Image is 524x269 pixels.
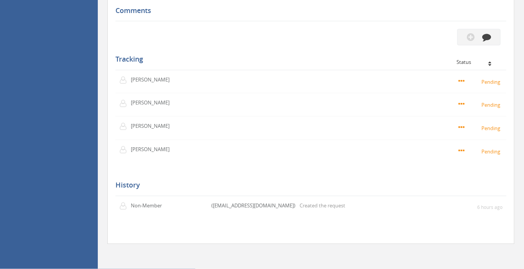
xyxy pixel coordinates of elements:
[131,146,175,153] p: [PERSON_NAME]
[300,202,345,210] p: Created the request
[115,182,501,189] h5: History
[115,56,501,64] h5: Tracking
[119,146,131,154] img: user-icon.png
[131,99,175,107] p: [PERSON_NAME]
[119,123,131,130] img: user-icon.png
[131,77,175,84] p: [PERSON_NAME]
[131,123,175,130] p: [PERSON_NAME]
[131,202,175,210] p: Non-Member
[119,100,131,108] img: user-icon.png
[115,7,501,15] h5: Comments
[477,204,503,211] small: 6 hours ago
[119,202,131,210] img: user-icon.png
[458,78,503,86] small: Pending
[456,60,501,65] div: Status
[458,147,503,156] small: Pending
[458,124,503,132] small: Pending
[211,202,295,210] p: ([EMAIL_ADDRESS][DOMAIN_NAME])
[458,101,503,109] small: Pending
[119,77,131,84] img: user-icon.png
